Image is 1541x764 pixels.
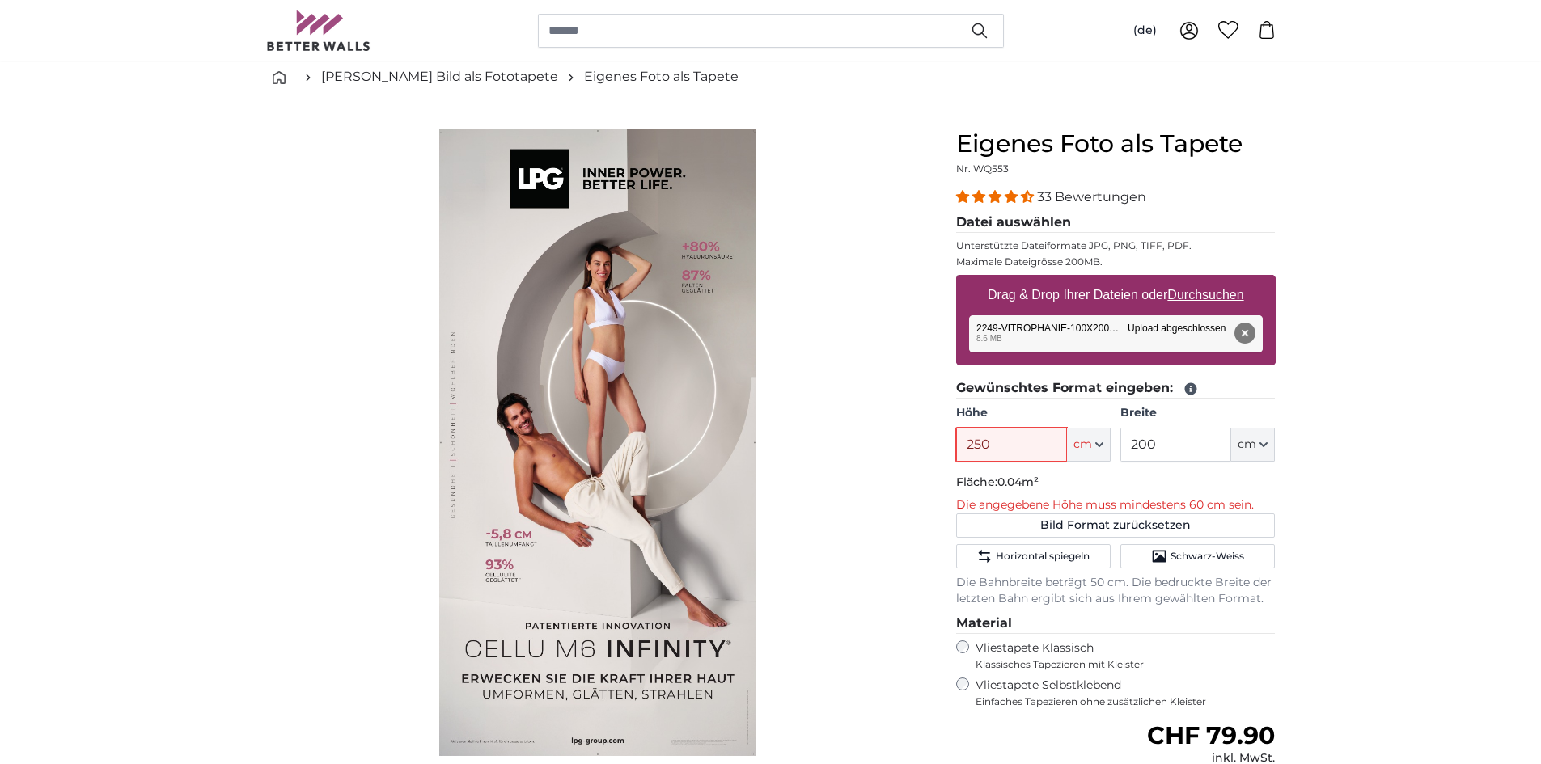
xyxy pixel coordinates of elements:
legend: Datei auswählen [956,213,1276,233]
label: Breite [1120,405,1275,421]
span: Schwarz-Weiss [1171,550,1244,563]
span: 33 Bewertungen [1037,189,1146,205]
img: Betterwalls [266,10,371,51]
a: [PERSON_NAME] Bild als Fototapete [321,67,558,87]
span: Einfaches Tapezieren ohne zusätzlichen Kleister [976,695,1276,708]
button: cm [1067,428,1111,462]
h1: Eigenes Foto als Tapete [956,129,1276,158]
legend: Gewünschtes Format eingeben: [956,378,1276,399]
span: CHF 79.90 [1147,720,1275,750]
span: Nr. WQ553 [956,163,1009,175]
label: Drag & Drop Ihrer Dateien oder [981,279,1251,311]
label: Vliestapete Selbstklebend [976,677,1276,708]
nav: breadcrumbs [266,51,1276,103]
span: 0.04m² [997,475,1039,489]
legend: Material [956,614,1276,634]
span: cm [1073,437,1092,453]
button: Schwarz-Weiss [1120,544,1275,568]
span: 4.33 stars [956,189,1037,205]
label: Vliestapete Klassisch [976,640,1262,671]
img: personalised-photo [439,129,756,756]
u: Durchsuchen [1167,288,1243,302]
p: Die Bahnbreite beträgt 50 cm. Die bedruckte Breite der letzten Bahn ergibt sich aus Ihrem gewählt... [956,575,1276,607]
p: Fläche: [956,475,1276,491]
a: Eigenes Foto als Tapete [584,67,739,87]
button: (de) [1120,16,1170,45]
button: cm [1231,428,1275,462]
span: Klassisches Tapezieren mit Kleister [976,658,1262,671]
p: Die angegebene Höhe muss mindestens 60 cm sein. [956,497,1276,513]
button: Horizontal spiegeln [956,544,1111,568]
span: cm [1238,437,1256,453]
p: Maximale Dateigrösse 200MB. [956,255,1276,268]
label: Höhe [956,405,1111,421]
span: Horizontal spiegeln [996,550,1090,563]
p: Unterstützte Dateiformate JPG, PNG, TIFF, PDF. [956,239,1276,252]
button: Bild Format zurücksetzen [956,513,1276,538]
